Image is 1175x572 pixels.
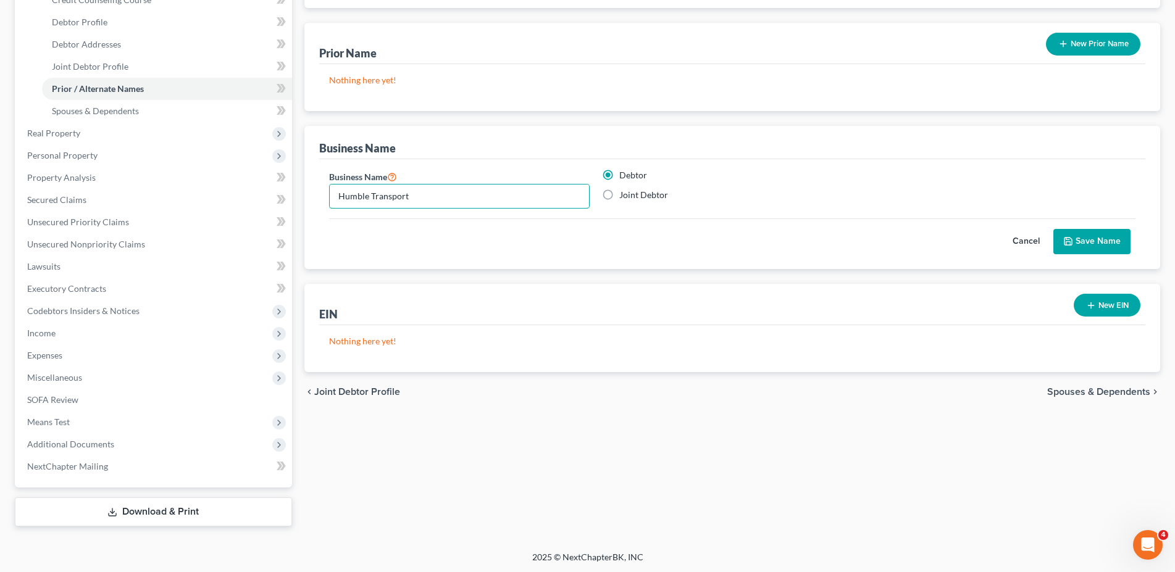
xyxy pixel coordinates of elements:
a: NextChapter Mailing [17,455,292,478]
a: Debtor Addresses [42,33,292,56]
span: SOFA Review [27,394,78,405]
a: Unsecured Nonpriority Claims [17,233,292,255]
span: 4 [1158,530,1168,540]
span: Expenses [27,350,62,360]
span: Real Property [27,128,80,138]
span: Joint Debtor Profile [314,387,400,397]
button: Cancel [999,230,1053,254]
a: SOFA Review [17,389,292,411]
input: Enter business name... [330,184,589,208]
span: Joint Debtor Profile [52,61,128,72]
span: Prior / Alternate Names [52,83,144,94]
span: Debtor Addresses [52,39,121,49]
span: Executory Contracts [27,283,106,294]
div: Prior Name [319,46,377,60]
label: Joint Debtor [619,189,668,201]
span: Means Test [27,417,70,427]
span: Unsecured Priority Claims [27,217,129,227]
p: Nothing here yet! [329,74,1135,86]
span: NextChapter Mailing [27,461,108,471]
a: Debtor Profile [42,11,292,33]
p: Nothing here yet! [329,335,1135,347]
span: Unsecured Nonpriority Claims [27,239,145,249]
a: Unsecured Priority Claims [17,211,292,233]
span: Spouses & Dependents [1047,387,1150,397]
a: Download & Print [15,497,292,526]
span: Personal Property [27,150,98,160]
i: chevron_left [304,387,314,397]
span: Secured Claims [27,194,86,205]
button: Spouses & Dependents chevron_right [1047,387,1160,397]
a: Executory Contracts [17,278,292,300]
span: Income [27,328,56,338]
i: chevron_right [1150,387,1160,397]
button: New Prior Name [1046,33,1140,56]
div: EIN [319,307,338,321]
button: New EIN [1074,294,1140,317]
span: Property Analysis [27,172,96,183]
a: Joint Debtor Profile [42,56,292,78]
span: Additional Documents [27,439,114,449]
a: Secured Claims [17,189,292,211]
label: Business Name [329,169,397,184]
label: Debtor [619,169,647,181]
a: Prior / Alternate Names [42,78,292,100]
div: Business Name [319,141,396,155]
a: Lawsuits [17,255,292,278]
button: chevron_left Joint Debtor Profile [304,387,400,397]
a: Property Analysis [17,167,292,189]
span: Spouses & Dependents [52,106,139,116]
span: Lawsuits [27,261,61,271]
iframe: Intercom live chat [1133,530,1163,560]
a: Spouses & Dependents [42,100,292,122]
span: Miscellaneous [27,372,82,383]
button: Save Name [1053,229,1131,255]
span: Codebtors Insiders & Notices [27,305,140,316]
span: Debtor Profile [52,17,107,27]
